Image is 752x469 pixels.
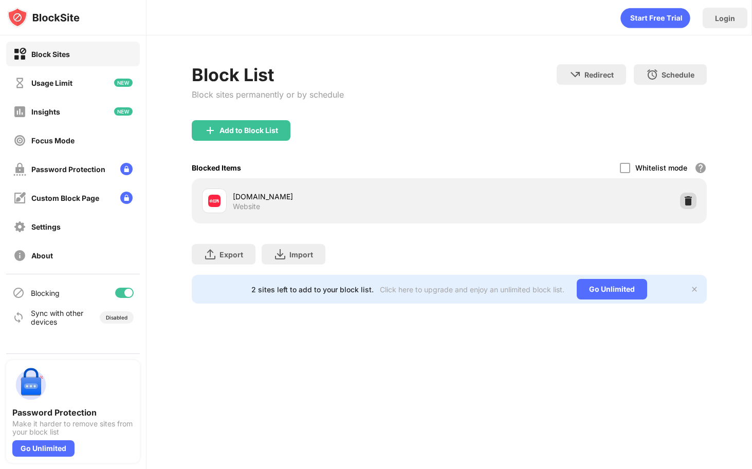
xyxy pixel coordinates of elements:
div: Add to Block List [219,126,278,135]
div: About [31,251,53,260]
div: Password Protection [12,407,134,418]
div: Make it harder to remove sites from your block list [12,420,134,436]
img: x-button.svg [690,285,699,293]
div: Website [233,202,260,211]
div: Redirect [584,70,614,79]
img: blocking-icon.svg [12,287,25,299]
div: Focus Mode [31,136,75,145]
img: new-icon.svg [114,79,133,87]
div: Settings [31,222,61,231]
div: Block Sites [31,50,70,59]
div: Import [289,250,313,259]
div: animation [620,8,690,28]
div: Custom Block Page [31,194,99,202]
img: sync-icon.svg [12,311,25,324]
div: Usage Limit [31,79,72,87]
div: Block List [192,64,344,85]
img: block-on.svg [13,48,26,61]
div: Disabled [106,314,127,321]
div: Go Unlimited [577,279,647,299]
div: Go Unlimited [12,440,75,457]
div: Blocking [31,289,60,297]
div: Export [219,250,243,259]
div: 2 sites left to add to your block list. [251,285,374,294]
div: Whitelist mode [635,163,687,172]
img: time-usage-off.svg [13,77,26,89]
img: lock-menu.svg [120,163,133,175]
div: Sync with other devices [31,309,84,326]
img: settings-off.svg [13,220,26,233]
img: insights-off.svg [13,105,26,118]
img: password-protection-off.svg [13,163,26,176]
div: Schedule [662,70,694,79]
div: Password Protection [31,165,105,174]
img: about-off.svg [13,249,26,262]
div: Click here to upgrade and enjoy an unlimited block list. [380,285,564,294]
div: Block sites permanently or by schedule [192,89,344,100]
img: focus-off.svg [13,134,26,147]
div: Insights [31,107,60,116]
img: customize-block-page-off.svg [13,192,26,204]
img: favicons [208,195,221,207]
div: Blocked Items [192,163,241,172]
img: new-icon.svg [114,107,133,116]
div: Login [715,14,735,23]
img: logo-blocksite.svg [7,7,80,28]
img: push-password-protection.svg [12,366,49,403]
img: lock-menu.svg [120,192,133,204]
div: [DOMAIN_NAME] [233,191,449,202]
